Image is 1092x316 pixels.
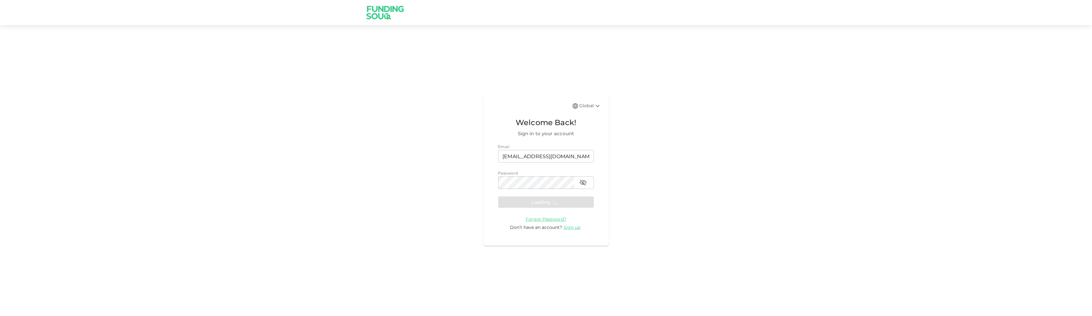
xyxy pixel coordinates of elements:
[564,225,581,230] span: Sign up
[498,144,510,149] span: Email
[580,102,602,110] div: Global
[526,216,566,222] a: Forgot Password?
[498,176,574,189] input: password
[498,171,518,175] span: Password
[510,225,563,230] span: Don’t have an account?
[498,150,594,163] input: email
[498,117,594,129] span: Welcome Back!
[498,130,594,137] span: Sign in to your account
